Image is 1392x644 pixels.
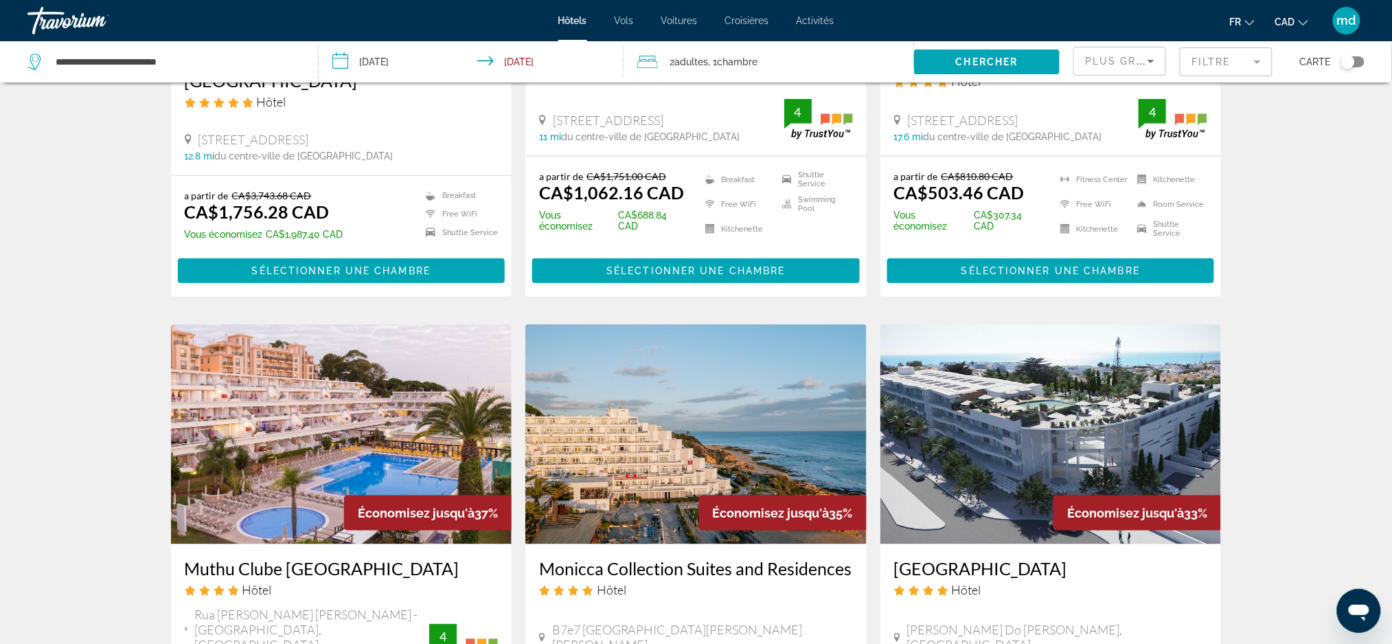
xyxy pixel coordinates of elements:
span: Activités [797,15,834,26]
span: Économisez jusqu'à [1067,506,1184,520]
span: Sélectionner une chambre [252,265,431,276]
span: CAD [1275,16,1295,27]
span: 12.8 mi [185,151,215,162]
button: Change currency [1275,12,1308,32]
img: Hotel image [525,324,867,544]
button: Sélectionner une chambre [887,258,1215,283]
div: 4 star Hotel [539,582,853,597]
ins: CA$1,062.16 CAD [539,182,684,203]
div: 4 star Hotel [894,582,1208,597]
li: Free WiFi [698,195,776,213]
span: 17.6 mi [894,131,924,142]
iframe: Bouton de lancement de la fenêtre de messagerie [1337,589,1381,633]
span: Hôtel [257,94,286,109]
li: Free WiFi [419,208,498,220]
span: , 1 [709,52,758,71]
ins: CA$503.46 CAD [894,182,1025,203]
img: Hotel image [171,324,512,544]
del: CA$1,751.00 CAD [586,170,666,182]
li: Kitchenette [1130,170,1207,188]
button: Filter [1180,47,1273,77]
span: 2 [670,52,709,71]
li: Shuttle Service [419,227,498,238]
a: Croisières [725,15,769,26]
span: Hôtel [952,582,981,597]
ins: CA$1,756.28 CAD [185,201,330,222]
div: 5 star Hotel [185,94,499,109]
span: fr [1230,16,1242,27]
li: Swimming Pool [775,195,853,213]
del: CA$810.80 CAD [942,170,1014,182]
li: Shuttle Service [1130,220,1207,238]
a: Sélectionner une chambre [532,262,860,277]
p: CA$688.84 CAD [539,210,687,232]
img: trustyou-badge.svg [1139,99,1207,140]
a: Travorium [27,3,165,38]
span: [STREET_ADDRESS] [908,113,1018,128]
span: a partir de [539,170,583,182]
button: Sélectionner une chambre [178,258,505,283]
button: Travelers: 2 adults, 0 children [624,41,915,82]
button: Sélectionner une chambre [532,258,860,283]
span: Vous économisez [894,210,970,232]
mat-select: Sort by [1085,53,1154,69]
p: CA$307.34 CAD [894,210,1043,232]
li: Breakfast [698,170,776,188]
span: md [1337,14,1356,27]
span: Économisez jusqu'à [713,506,830,520]
button: Change language [1230,12,1255,32]
span: du centre-ville de [GEOGRAPHIC_DATA] [215,151,393,162]
li: Fitness Center [1053,170,1130,188]
a: Muthu Clube [GEOGRAPHIC_DATA] [185,558,499,579]
span: Vous économisez [185,229,263,240]
span: Vous économisez [539,210,615,232]
span: Chambre [718,56,758,67]
span: Hôtel [242,582,272,597]
li: Free WiFi [1053,195,1130,213]
span: Économisez jusqu'à [358,506,475,520]
div: 4 star Hotel [185,582,499,597]
img: trustyou-badge.svg [784,99,853,140]
span: Adultes [675,56,709,67]
li: Room Service [1130,195,1207,213]
span: Chercher [956,56,1018,67]
button: User Menu [1329,6,1365,35]
a: Voitures [661,15,698,26]
button: Chercher [914,49,1060,74]
a: Hôtels [558,15,587,26]
span: 11 mi [539,131,561,142]
li: Kitchenette [698,220,776,238]
span: du centre-ville de [GEOGRAPHIC_DATA] [924,131,1102,142]
span: a partir de [894,170,938,182]
span: du centre-ville de [GEOGRAPHIC_DATA] [561,131,740,142]
div: 35% [699,496,867,531]
a: Monicca Collection Suites and Residences [539,558,853,579]
a: Vols [615,15,634,26]
span: [STREET_ADDRESS] [553,113,663,128]
div: 4 [1139,104,1166,120]
a: Sélectionner une chambre [887,262,1215,277]
li: Breakfast [419,190,498,201]
li: Shuttle Service [775,170,853,188]
button: Toggle map [1331,56,1365,68]
span: [STREET_ADDRESS] [198,132,309,147]
li: Kitchenette [1053,220,1130,238]
button: Check-in date: Dec 4, 2025 Check-out date: Dec 12, 2025 [319,41,624,82]
span: Carte [1300,52,1331,71]
p: CA$1,987.40 CAD [185,229,343,240]
span: Hôtel [597,582,626,597]
a: Sélectionner une chambre [178,262,505,277]
div: 37% [344,496,512,531]
a: Hotel image [880,324,1222,544]
del: CA$3,743.68 CAD [232,190,312,201]
span: a partir de [185,190,229,201]
div: 33% [1053,496,1221,531]
span: Sélectionner une chambre [606,265,785,276]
